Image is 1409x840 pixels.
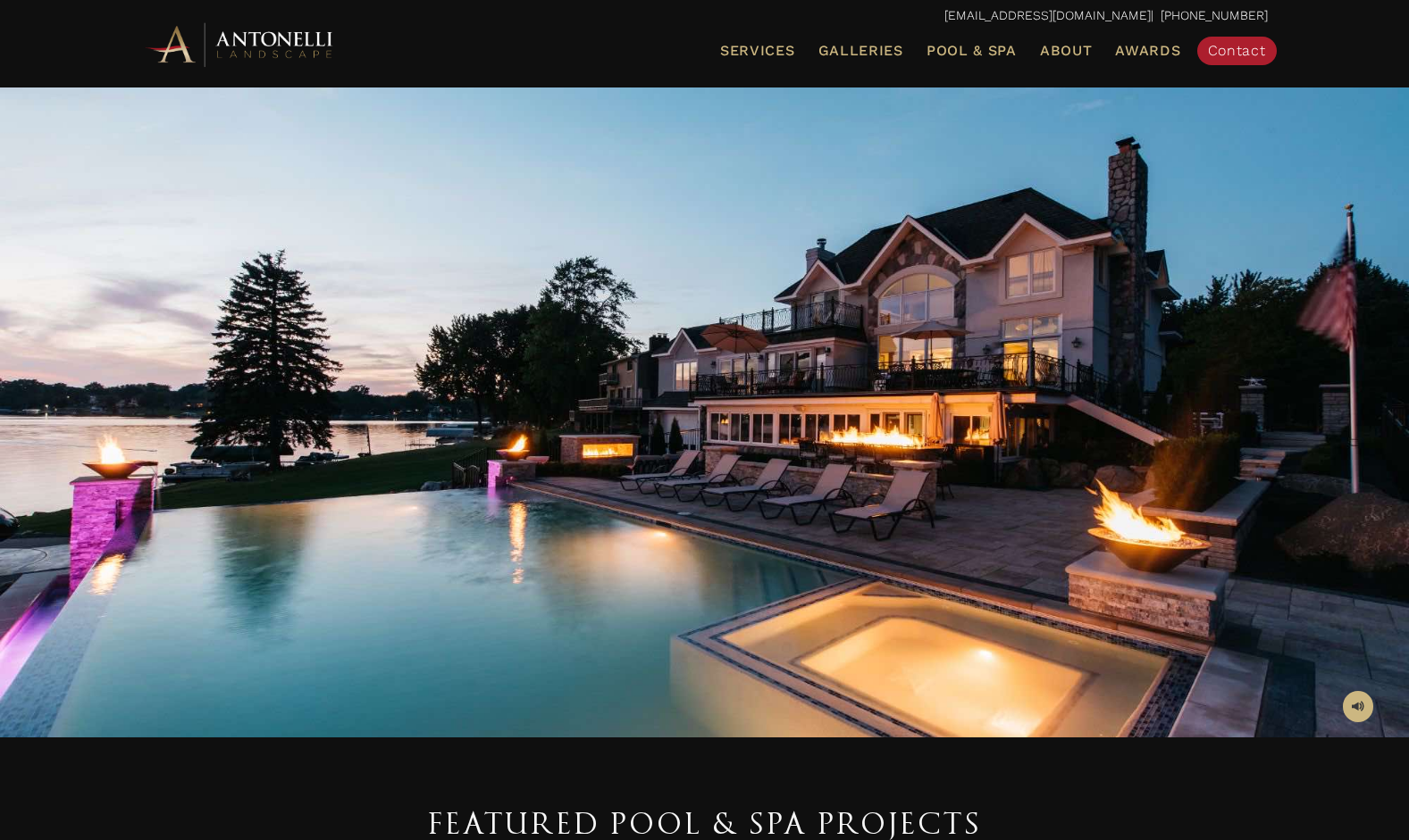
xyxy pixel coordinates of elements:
[1197,37,1277,65] a: Contact
[1033,39,1100,62] a: About
[1115,42,1180,59] span: Awards
[927,42,1017,59] span: Pool & Spa
[720,44,795,58] span: Services
[818,42,903,59] span: Galleries
[944,8,1151,22] a: [EMAIL_ADDRESS][DOMAIN_NAME]
[142,20,339,69] img: Antonelli Horizontal Logo
[1108,39,1187,62] a: Awards
[919,39,1024,62] a: Pool & Spa
[1208,42,1266,59] span: Contact
[142,4,1268,28] p: | [PHONE_NUMBER]
[811,39,910,62] a: Galleries
[713,39,802,62] a: Services
[1040,44,1093,58] span: About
